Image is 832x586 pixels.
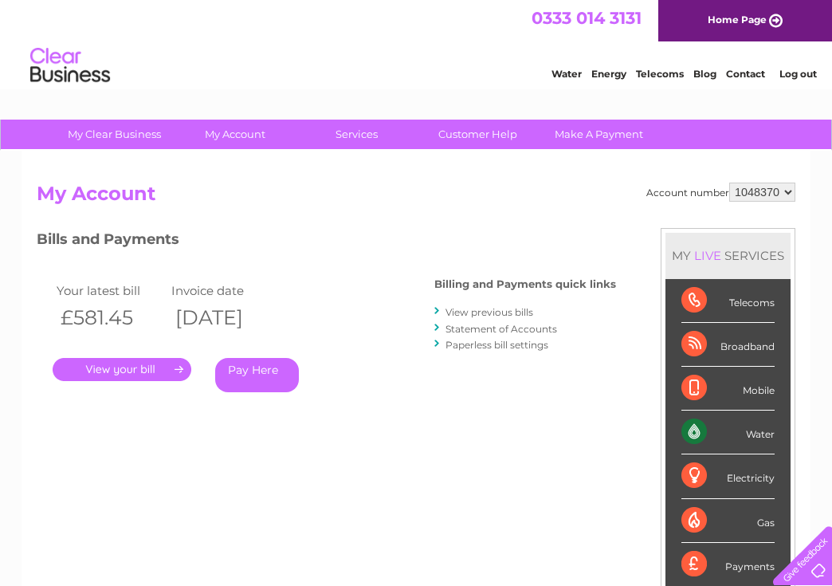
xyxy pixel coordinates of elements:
[29,41,111,90] img: logo.png
[591,68,626,80] a: Energy
[681,367,775,411] div: Mobile
[681,279,775,323] div: Telecoms
[665,233,791,278] div: MY SERVICES
[167,280,282,301] td: Invoice date
[445,323,557,335] a: Statement of Accounts
[291,120,422,149] a: Services
[434,278,616,290] h4: Billing and Payments quick links
[37,183,795,213] h2: My Account
[167,301,282,334] th: [DATE]
[691,248,724,263] div: LIVE
[53,358,191,381] a: .
[551,68,582,80] a: Water
[170,120,301,149] a: My Account
[53,301,167,334] th: £581.45
[681,543,775,586] div: Payments
[681,499,775,543] div: Gas
[532,8,642,28] a: 0333 014 3131
[779,68,817,80] a: Log out
[41,9,794,77] div: Clear Business is a trading name of Verastar Limited (registered in [GEOGRAPHIC_DATA] No. 3667643...
[49,120,180,149] a: My Clear Business
[445,306,533,318] a: View previous bills
[412,120,544,149] a: Customer Help
[646,183,795,202] div: Account number
[681,323,775,367] div: Broadband
[681,411,775,454] div: Water
[215,358,299,392] a: Pay Here
[53,280,167,301] td: Your latest bill
[681,454,775,498] div: Electricity
[726,68,765,80] a: Contact
[445,339,548,351] a: Paperless bill settings
[693,68,716,80] a: Blog
[533,120,665,149] a: Make A Payment
[37,228,616,256] h3: Bills and Payments
[636,68,684,80] a: Telecoms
